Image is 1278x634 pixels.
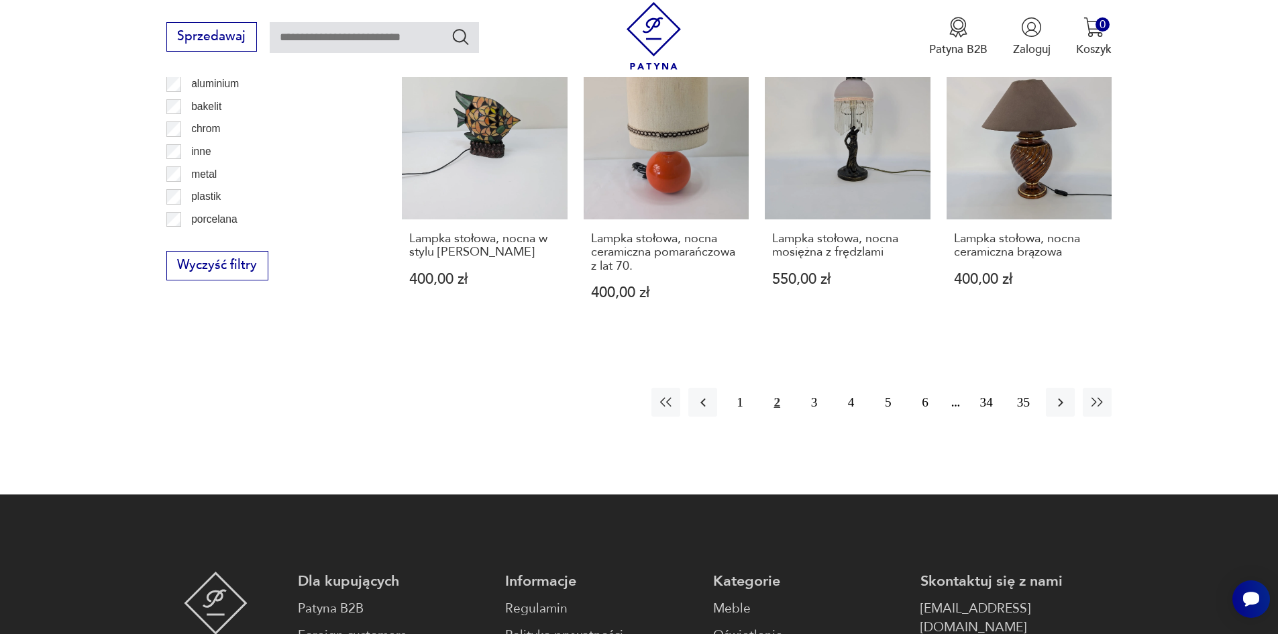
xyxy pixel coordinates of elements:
[1096,17,1110,32] div: 0
[1013,17,1051,57] button: Zaloguj
[166,251,268,280] button: Wyczyść filtry
[584,54,749,331] a: Lampka stołowa, nocna ceramiczna pomarańczowa z lat 70.Lampka stołowa, nocna ceramiczna pomarańcz...
[402,54,568,331] a: Lampka stołowa, nocna w stylu Tiffany rybaLampka stołowa, nocna w stylu [PERSON_NAME]400,00 zł
[191,233,225,250] p: porcelit
[591,286,742,300] p: 400,00 zł
[298,599,489,619] a: Patyna B2B
[713,599,904,619] a: Meble
[772,272,923,286] p: 550,00 zł
[191,143,211,160] p: inne
[191,98,221,115] p: bakelit
[772,232,923,260] h3: Lampka stołowa, nocna mosiężna z frędzlami
[1076,42,1112,57] p: Koszyk
[765,54,930,331] a: Lampka stołowa, nocna mosiężna z frędzlamiLampka stołowa, nocna mosiężna z frędzlami550,00 zł
[725,388,754,417] button: 1
[191,188,221,205] p: plastik
[947,54,1112,331] a: Lampka stołowa, nocna ceramiczna brązowaLampka stołowa, nocna ceramiczna brązowa400,00 zł
[1076,17,1112,57] button: 0Koszyk
[954,232,1105,260] h3: Lampka stołowa, nocna ceramiczna brązowa
[929,17,988,57] button: Patyna B2B
[837,388,865,417] button: 4
[409,232,560,260] h3: Lampka stołowa, nocna w stylu [PERSON_NAME]
[954,272,1105,286] p: 400,00 zł
[166,22,257,52] button: Sprzedawaj
[910,388,939,417] button: 6
[763,388,792,417] button: 2
[1232,580,1270,618] iframe: Smartsupp widget button
[505,572,696,591] p: Informacje
[1083,17,1104,38] img: Ikona koszyka
[920,572,1112,591] p: Skontaktuj się z nami
[1021,17,1042,38] img: Ikonka użytkownika
[800,388,829,417] button: 3
[873,388,902,417] button: 5
[929,17,988,57] a: Ikona medaluPatyna B2B
[948,17,969,38] img: Ikona medalu
[1013,42,1051,57] p: Zaloguj
[166,32,257,43] a: Sprzedawaj
[191,75,239,93] p: aluminium
[972,388,1001,417] button: 34
[929,42,988,57] p: Patyna B2B
[713,572,904,591] p: Kategorie
[191,166,217,183] p: metal
[620,2,688,70] img: Patyna - sklep z meblami i dekoracjami vintage
[505,599,696,619] a: Regulamin
[298,572,489,591] p: Dla kupujących
[1009,388,1038,417] button: 35
[191,211,237,228] p: porcelana
[191,120,220,138] p: chrom
[451,27,470,46] button: Szukaj
[591,232,742,273] h3: Lampka stołowa, nocna ceramiczna pomarańczowa z lat 70.
[409,272,560,286] p: 400,00 zł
